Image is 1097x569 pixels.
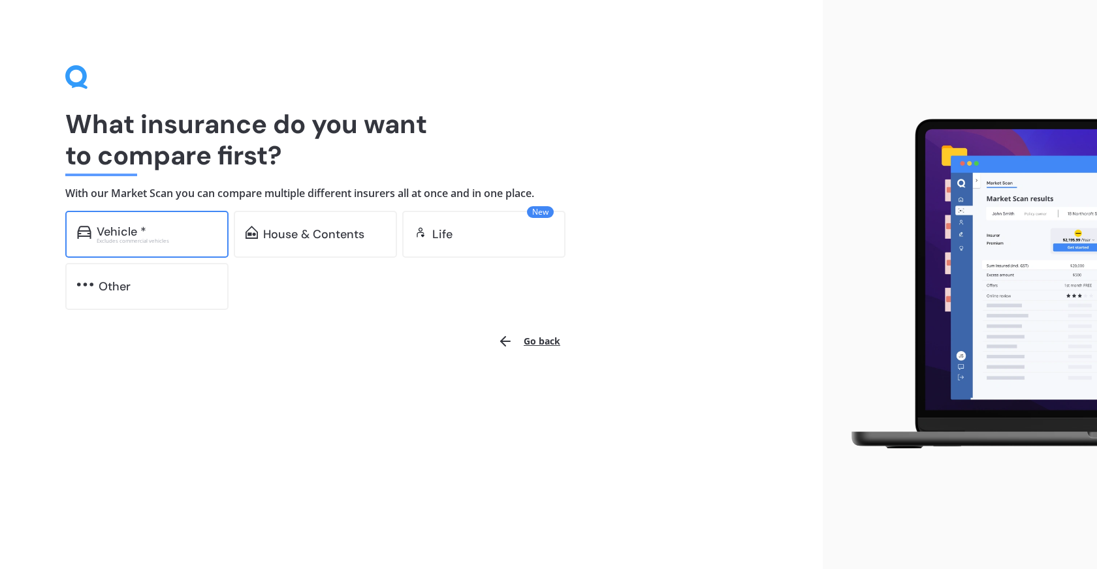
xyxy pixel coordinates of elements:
button: Go back [490,326,568,357]
div: House & Contents [263,228,364,241]
div: Other [99,280,131,293]
div: Life [432,228,453,241]
img: home-and-contents.b802091223b8502ef2dd.svg [246,226,258,239]
img: car.f15378c7a67c060ca3f3.svg [77,226,91,239]
img: laptop.webp [833,112,1097,457]
span: New [527,206,554,218]
img: other.81dba5aafe580aa69f38.svg [77,278,93,291]
img: life.f720d6a2d7cdcd3ad642.svg [414,226,427,239]
div: Excludes commercial vehicles [97,238,217,243]
div: Vehicle * [97,225,146,238]
h4: With our Market Scan you can compare multiple different insurers all at once and in one place. [65,187,757,200]
h1: What insurance do you want to compare first? [65,108,757,171]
